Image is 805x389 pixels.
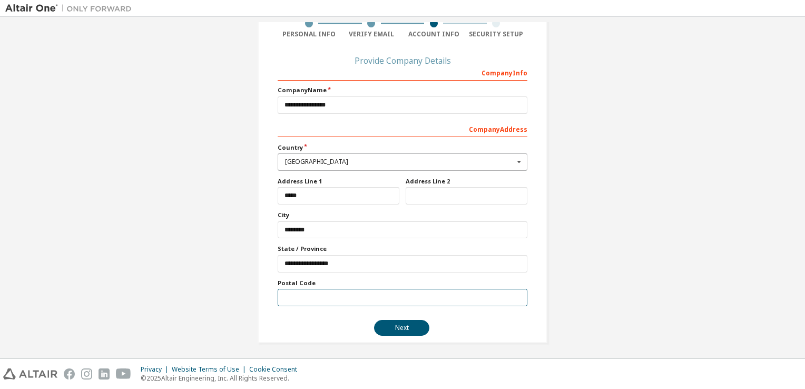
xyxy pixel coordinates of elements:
[3,368,57,380] img: altair_logo.svg
[141,365,172,374] div: Privacy
[81,368,92,380] img: instagram.svg
[278,57,527,64] div: Provide Company Details
[249,365,303,374] div: Cookie Consent
[340,30,403,38] div: Verify Email
[402,30,465,38] div: Account Info
[116,368,131,380] img: youtube.svg
[406,177,527,186] label: Address Line 2
[278,143,527,152] label: Country
[278,177,399,186] label: Address Line 1
[278,120,527,137] div: Company Address
[278,64,527,81] div: Company Info
[465,30,528,38] div: Security Setup
[64,368,75,380] img: facebook.svg
[278,279,527,287] label: Postal Code
[278,86,527,94] label: Company Name
[99,368,110,380] img: linkedin.svg
[278,30,340,38] div: Personal Info
[278,245,527,253] label: State / Province
[278,211,527,219] label: City
[5,3,137,14] img: Altair One
[141,374,303,383] p: © 2025 Altair Engineering, Inc. All Rights Reserved.
[374,320,429,336] button: Next
[172,365,249,374] div: Website Terms of Use
[285,159,514,165] div: [GEOGRAPHIC_DATA]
